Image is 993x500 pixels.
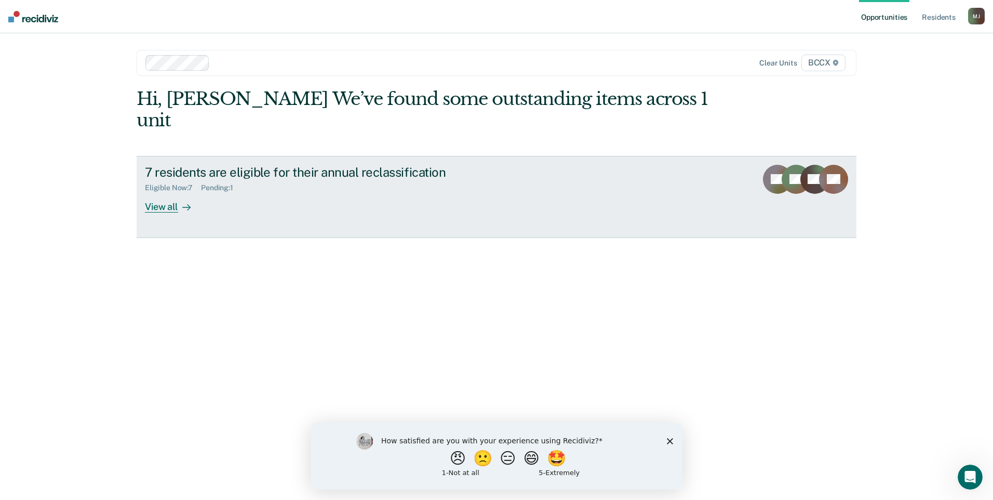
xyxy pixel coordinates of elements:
div: 7 residents are eligible for their annual reclassification [145,165,509,180]
div: Hi, [PERSON_NAME] We’ve found some outstanding items across 1 unit [137,88,713,131]
div: Eligible Now : 7 [145,183,201,192]
div: Clear units [759,59,797,68]
button: MJ [968,8,985,24]
div: Pending : 1 [201,183,241,192]
span: BCCX [801,55,846,71]
a: 7 residents are eligible for their annual reclassificationEligible Now:7Pending:1View all [137,156,856,238]
iframe: Survey by Kim from Recidiviz [311,423,682,490]
img: Recidiviz [8,11,58,22]
div: View all [145,192,203,213]
div: M J [968,8,985,24]
iframe: Intercom live chat [958,465,983,490]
